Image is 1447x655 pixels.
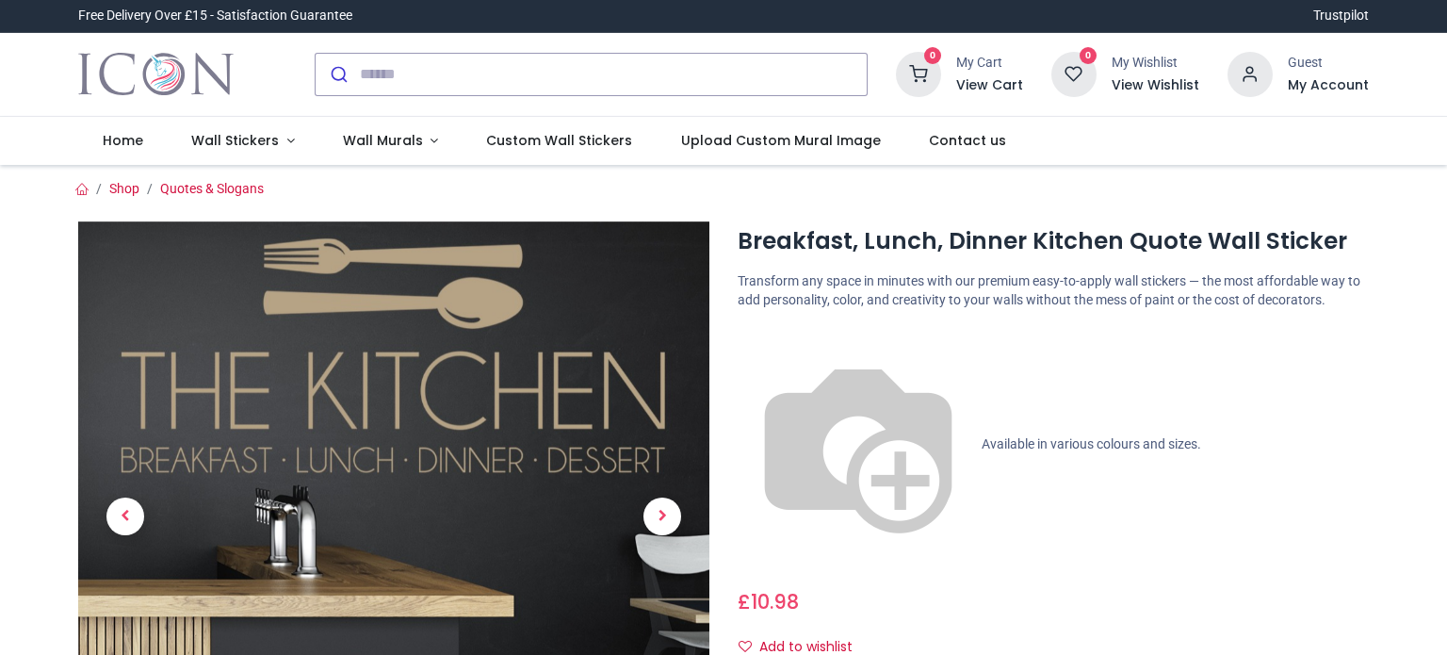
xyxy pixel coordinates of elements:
span: Custom Wall Stickers [486,131,632,150]
span: £ [738,588,799,615]
div: Free Delivery Over £15 - Satisfaction Guarantee [78,7,352,25]
p: Transform any space in minutes with our premium easy-to-apply wall stickers — the most affordable... [738,272,1369,309]
span: 10.98 [751,588,799,615]
a: Shop [109,181,139,196]
a: 0 [1051,65,1097,80]
sup: 0 [1080,47,1097,65]
div: My Cart [956,54,1023,73]
span: Previous [106,498,144,535]
a: Quotes & Slogans [160,181,264,196]
span: Contact us [929,131,1006,150]
a: Logo of Icon Wall Stickers [78,48,234,101]
a: View Wishlist [1112,76,1199,95]
div: Guest [1288,54,1369,73]
a: Wall Murals [318,117,463,166]
span: Wall Stickers [191,131,279,150]
img: Icon Wall Stickers [78,48,234,101]
span: Available in various colours and sizes. [982,436,1201,451]
sup: 0 [924,47,942,65]
span: Next [643,498,681,535]
a: Trustpilot [1313,7,1369,25]
a: View Cart [956,76,1023,95]
span: Home [103,131,143,150]
div: My Wishlist [1112,54,1199,73]
a: Wall Stickers [167,117,318,166]
h1: Breakfast, Lunch, Dinner Kitchen Quote Wall Sticker [738,225,1369,257]
i: Add to wishlist [739,640,752,653]
a: My Account [1288,76,1369,95]
span: Upload Custom Mural Image [681,131,881,150]
img: color-wheel.png [738,324,979,565]
button: Submit [316,54,360,95]
a: 0 [896,65,941,80]
span: Wall Murals [343,131,423,150]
